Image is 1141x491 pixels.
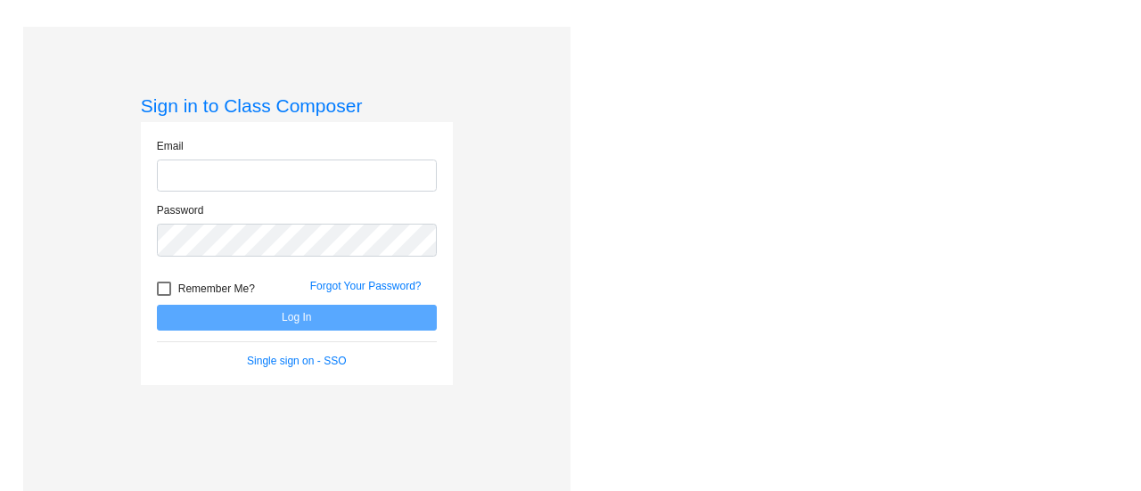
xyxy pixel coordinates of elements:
label: Password [157,202,204,218]
h3: Sign in to Class Composer [141,94,453,117]
a: Single sign on - SSO [247,355,346,367]
a: Forgot Your Password? [310,280,422,292]
button: Log In [157,305,437,331]
span: Remember Me? [178,278,255,299]
label: Email [157,138,184,154]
